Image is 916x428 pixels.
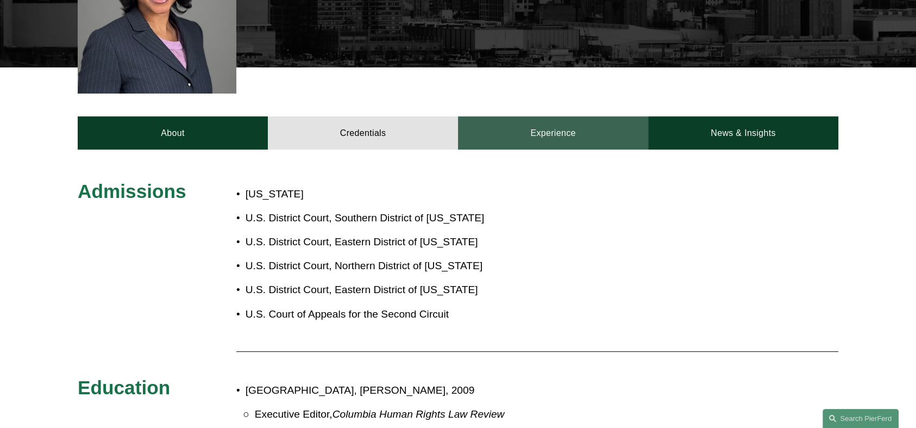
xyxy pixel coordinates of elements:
p: U.S. District Court, Eastern District of [US_STATE] [246,233,522,252]
p: [US_STATE] [246,185,522,204]
a: Search this site [823,409,899,428]
p: Executive Editor, [255,405,743,424]
span: Admissions [78,181,186,202]
p: U.S. District Court, Southern District of [US_STATE] [246,209,522,228]
p: [GEOGRAPHIC_DATA], [PERSON_NAME], 2009 [246,381,743,400]
p: U.S. District Court, Northern District of [US_STATE] [246,257,522,276]
p: U.S. Court of Appeals for the Second Circuit [246,305,522,324]
em: Columbia Human Rights Law Review [332,408,505,420]
a: Experience [458,116,648,149]
a: Credentials [268,116,458,149]
span: Education [78,377,170,398]
p: U.S. District Court, Eastern District of [US_STATE] [246,281,522,300]
a: News & Insights [648,116,838,149]
a: About [78,116,268,149]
